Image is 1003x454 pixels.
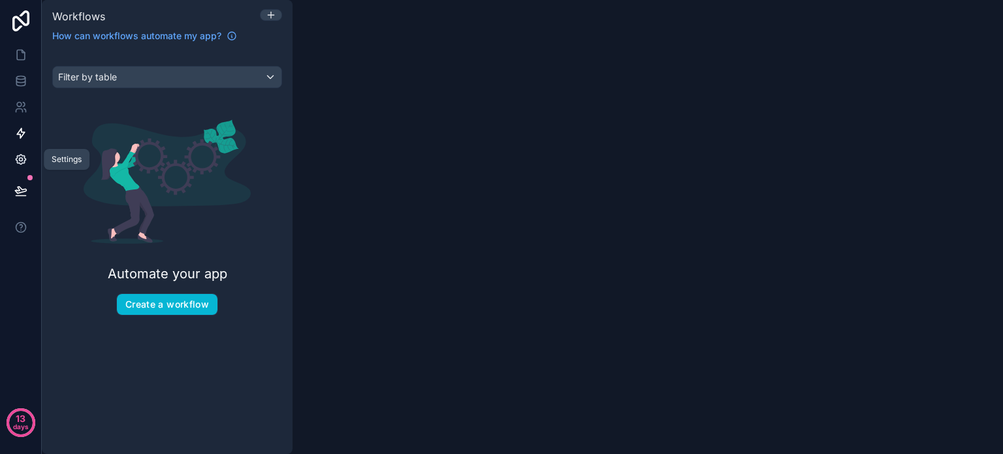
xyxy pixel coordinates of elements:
div: Settings [52,154,82,165]
p: 13 [16,412,25,425]
span: How can workflows automate my app? [52,29,221,42]
p: days [13,417,29,436]
a: How can workflows automate my app? [47,29,242,42]
span: Workflows [52,10,105,23]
